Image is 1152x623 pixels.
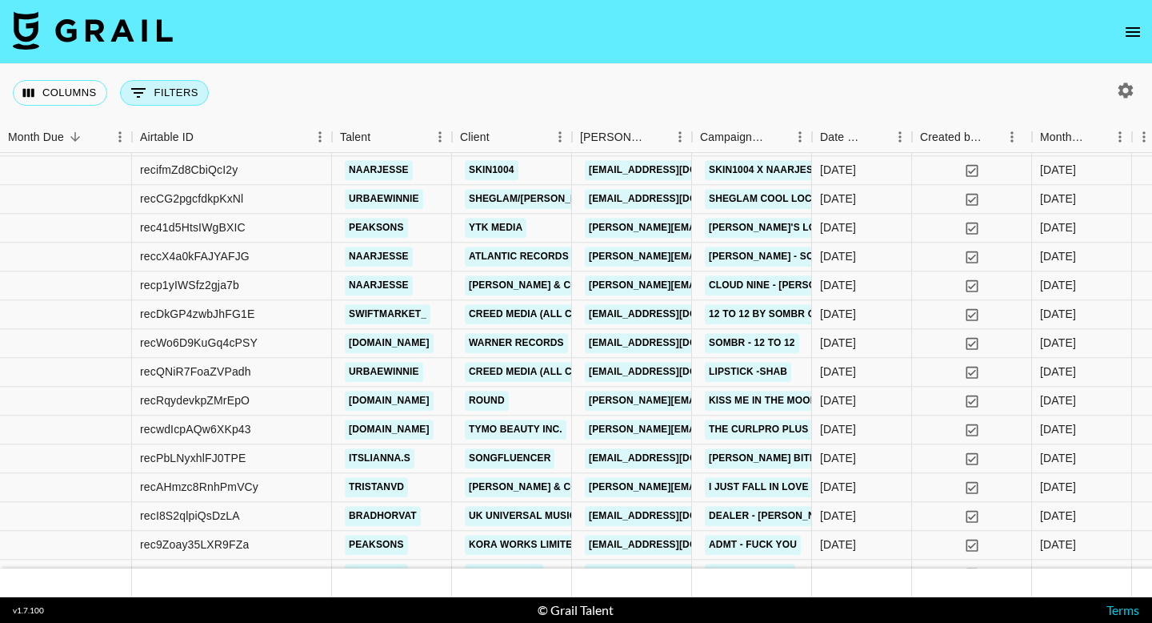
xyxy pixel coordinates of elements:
div: Created by Grail Team [920,122,982,153]
div: Campaign (Type) [692,122,812,153]
button: Sort [64,126,86,148]
div: recQNiR7FoaZVPadh [140,364,251,380]
div: rec9Zoay35LXR9FZa [140,537,249,553]
div: 10/8/2025 [820,508,856,525]
div: Aug '25 [1040,364,1076,380]
div: recI8S2qlpiQsDzLA [140,508,240,525]
a: peaksons [345,218,408,238]
a: Songfluencer [465,448,554,468]
a: Flighthouse [465,564,543,584]
div: Airtable ID [132,122,332,153]
div: recAHmzc8RnhPmVCy [140,480,258,496]
a: peaksons [345,535,408,555]
div: 8/8/2025 [820,422,856,438]
a: [EMAIL_ADDRESS][DOMAIN_NAME] [585,333,764,353]
div: recRqydevkpZMrEpO [140,393,250,409]
a: KORA WORKS LIMITED [465,535,583,555]
div: reccX4a0kFAJYAFJG [140,249,250,265]
a: SKIN1004 [465,160,518,180]
button: Menu [1000,125,1024,149]
a: Cloud Nine - [PERSON_NAME] [705,275,865,295]
button: Sort [646,126,668,148]
a: Warner Records [465,333,568,353]
div: recCG2pgcfdkpKxNl [140,191,243,207]
a: naarjesse [345,160,413,180]
a: urbaewinnie [345,189,423,209]
div: Aug '25 [1040,307,1076,323]
div: Client [460,122,490,153]
a: [PERSON_NAME] [705,564,795,584]
a: [PERSON_NAME][EMAIL_ADDRESS][DOMAIN_NAME] [585,391,846,411]
div: Aug '25 [1040,163,1076,179]
button: Menu [788,125,812,149]
div: Month Due [1032,122,1132,153]
div: Aug '25 [1040,451,1076,467]
button: Sort [370,126,393,148]
a: [EMAIL_ADDRESS][DOMAIN_NAME] [585,160,764,180]
button: Select columns [13,80,107,106]
button: Show filters [120,80,209,106]
button: open drawer [1117,16,1149,48]
a: [PERSON_NAME] - SOAP [705,247,831,267]
div: 10/8/2025 [820,480,856,496]
div: Date Created [812,122,912,153]
a: tristanvd [345,477,408,497]
div: Month Due [8,122,64,153]
div: rec41d5HtsIWgBXIC [140,220,246,236]
div: 29/8/2025 [820,566,856,582]
button: Menu [888,125,912,149]
div: recPbLNyxhlFJ0TPE [140,451,246,467]
button: Sort [766,126,788,148]
button: Menu [668,125,692,149]
div: 6/8/2025 [820,451,856,467]
a: 12 to 12 by sombr out [DATE] [705,304,868,324]
a: [PERSON_NAME][EMAIL_ADDRESS][PERSON_NAME][DOMAIN_NAME] [585,275,928,295]
a: the CURLPRO PLUS campaign [705,420,868,440]
div: recDkGP4zwbJhFG1E [140,307,254,323]
div: Booker [572,122,692,153]
a: [PERSON_NAME][EMAIL_ADDRESS][DOMAIN_NAME] [585,218,846,238]
div: Talent [332,122,452,153]
a: [EMAIL_ADDRESS][DOMAIN_NAME] [585,506,764,526]
a: Dealer - [PERSON_NAME] [705,506,844,526]
div: Airtable ID [140,122,194,153]
div: 23/8/2025 [820,163,856,179]
button: Sort [866,126,888,148]
a: [DOMAIN_NAME] [345,391,434,411]
a: I Just Fall In Love Again - [PERSON_NAME] [705,477,938,497]
div: receNz7HmRZJI6QnI [140,566,249,582]
a: [EMAIL_ADDRESS][DOMAIN_NAME] [585,189,764,209]
a: swiftmarket_ [345,304,430,324]
div: 20/8/2025 [820,537,856,553]
a: [PERSON_NAME][EMAIL_ADDRESS][DOMAIN_NAME] [585,420,846,440]
a: YTK Media [465,218,526,238]
button: Menu [428,125,452,149]
button: Sort [1086,126,1108,148]
a: [PERSON_NAME][EMAIL_ADDRESS][PERSON_NAME][DOMAIN_NAME] [585,477,928,497]
a: naarjesse [345,247,413,267]
div: 9/8/2025 [820,220,856,236]
button: Menu [108,125,132,149]
a: ADMT - Fuck You [705,535,801,555]
div: 23/8/2025 [820,191,856,207]
button: Sort [194,126,216,148]
div: Aug '25 [1040,480,1076,496]
a: Lipstick -SHAB [705,362,791,382]
a: Creed Media (All Campaigns) [465,304,631,324]
div: 5/8/2025 [820,336,856,352]
button: Sort [490,126,512,148]
a: [DOMAIN_NAME] [345,333,434,353]
a: SHEGLAM Cool Lock Airflow Styler Campaign [705,189,968,209]
div: 4/8/2025 [820,249,856,265]
div: Client [452,122,572,153]
a: Round [465,391,509,411]
div: Talent [340,122,370,153]
div: recwdIcpAQw6XKp43 [140,422,251,438]
a: [PERSON_NAME][EMAIL_ADDRESS][PERSON_NAME][DOMAIN_NAME] [585,247,928,267]
div: [PERSON_NAME] [580,122,646,153]
button: Menu [308,125,332,149]
a: Atlantic Records US [465,247,589,267]
div: 7/8/2025 [820,393,856,409]
a: [PERSON_NAME]'s Lover Girl [705,218,866,238]
div: Date Created [820,122,866,153]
